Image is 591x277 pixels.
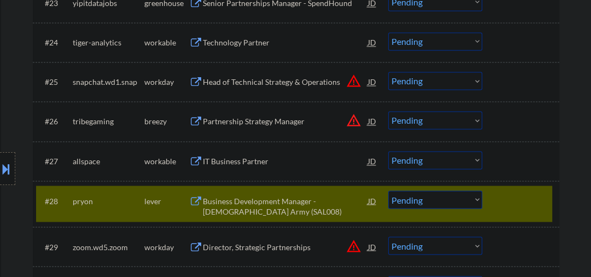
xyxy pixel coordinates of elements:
div: JD [367,32,378,52]
button: warning_amber [346,73,361,89]
div: JD [367,72,378,91]
div: JD [367,236,378,256]
div: Technology Partner [203,37,368,48]
div: Director, Strategic Partnerships [203,241,368,252]
div: IT Business Partner [203,156,368,167]
div: Head of Technical Strategy & Operations [203,77,368,88]
button: warning_amber [346,113,361,128]
div: JD [367,191,378,210]
div: #24 [45,37,64,48]
div: Partnership Strategy Manager [203,116,368,127]
div: tiger-analytics [73,37,144,48]
button: warning_amber [346,238,361,253]
div: workable [144,37,189,48]
div: JD [367,151,378,171]
div: JD [367,111,378,131]
div: Business Development Manager - [DEMOGRAPHIC_DATA] Army (SAL008) [203,195,368,217]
